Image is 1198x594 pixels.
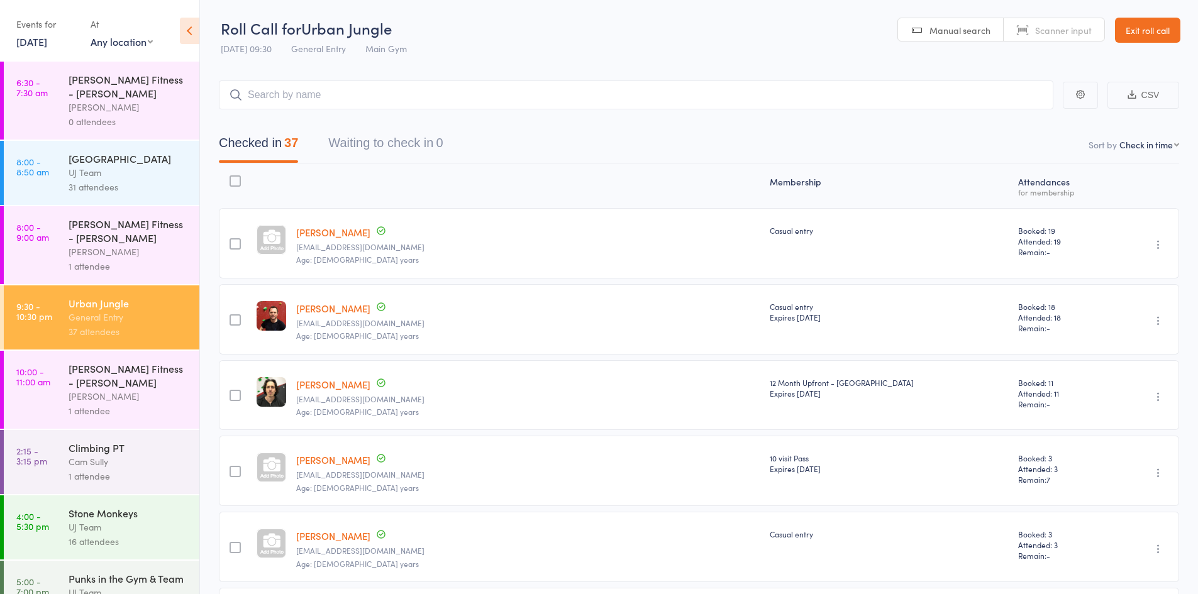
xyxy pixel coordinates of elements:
[1018,312,1106,322] span: Attended: 18
[1018,399,1106,409] span: Remain:
[1119,138,1173,151] div: Check in time
[1013,169,1111,202] div: Atten­dances
[296,243,760,251] small: lonielion80@gmail.com
[284,136,298,150] div: 37
[16,446,47,466] time: 2:15 - 3:15 pm
[296,406,419,417] span: Age: [DEMOGRAPHIC_DATA] years
[770,388,1009,399] div: Expires [DATE]
[301,18,392,38] span: Urban Jungle
[69,534,189,549] div: 16 attendees
[296,558,419,569] span: Age: [DEMOGRAPHIC_DATA] years
[1018,301,1106,312] span: Booked: 18
[1018,529,1106,539] span: Booked: 3
[1018,539,1106,550] span: Attended: 3
[296,395,760,404] small: Rewnad@gmail.com
[770,453,1009,474] div: 10 visit Pass
[69,217,189,245] div: [PERSON_NAME] Fitness - [PERSON_NAME]
[1046,550,1050,561] span: -
[69,441,189,454] div: Climbing PT
[16,14,78,35] div: Events for
[4,62,199,140] a: 6:30 -7:30 am[PERSON_NAME] Fitness - [PERSON_NAME][PERSON_NAME]0 attendees
[69,151,189,165] div: [GEOGRAPHIC_DATA]
[770,529,1009,539] div: Casual entry
[1018,322,1106,333] span: Remain:
[221,18,301,38] span: Roll Call for
[328,129,443,163] button: Waiting to check in0
[291,42,346,55] span: General Entry
[365,42,407,55] span: Main Gym
[257,377,286,407] img: image1591613487.png
[1046,399,1050,409] span: -
[1046,474,1050,485] span: 7
[765,169,1014,202] div: Membership
[69,389,189,404] div: [PERSON_NAME]
[1107,82,1179,109] button: CSV
[296,453,370,466] a: [PERSON_NAME]
[436,136,443,150] div: 0
[1115,18,1180,43] a: Exit roll call
[16,77,48,97] time: 6:30 - 7:30 am
[1046,322,1050,333] span: -
[69,296,189,310] div: Urban Jungle
[69,114,189,129] div: 0 attendees
[219,129,298,163] button: Checked in37
[69,361,189,389] div: [PERSON_NAME] Fitness - [PERSON_NAME]
[1018,474,1106,485] span: Remain:
[16,157,49,177] time: 8:00 - 8:50 am
[1035,24,1092,36] span: Scanner input
[296,529,370,542] a: [PERSON_NAME]
[69,310,189,324] div: General Entry
[296,470,760,479] small: spiralsmiles@gmail.com
[69,259,189,273] div: 1 attendee
[69,324,189,339] div: 37 attendees
[1046,246,1050,257] span: -
[4,495,199,559] a: 4:00 -5:30 pmStone MonkeysUJ Team16 attendees
[69,454,189,469] div: Cam Sully
[4,351,199,429] a: 10:00 -11:00 am[PERSON_NAME] Fitness - [PERSON_NAME][PERSON_NAME]1 attendee
[91,14,153,35] div: At
[69,180,189,194] div: 31 attendees
[296,482,419,493] span: Age: [DEMOGRAPHIC_DATA] years
[69,404,189,418] div: 1 attendee
[296,378,370,391] a: [PERSON_NAME]
[1018,225,1106,236] span: Booked: 19
[69,100,189,114] div: [PERSON_NAME]
[296,319,760,327] small: rypper80@gmail.com
[1018,188,1106,196] div: for membership
[1018,463,1106,474] span: Attended: 3
[4,206,199,284] a: 8:00 -9:00 am[PERSON_NAME] Fitness - [PERSON_NAME][PERSON_NAME]1 attendee
[770,463,1009,474] div: Expires [DATE]
[69,469,189,483] div: 1 attendee
[1018,550,1106,561] span: Remain:
[296,330,419,341] span: Age: [DEMOGRAPHIC_DATA] years
[257,301,286,331] img: image1689242463.png
[296,226,370,239] a: [PERSON_NAME]
[16,35,47,48] a: [DATE]
[4,430,199,494] a: 2:15 -3:15 pmClimbing PTCam Sully1 attendee
[770,225,1009,236] div: Casual entry
[1018,388,1106,399] span: Attended: 11
[4,141,199,205] a: 8:00 -8:50 am[GEOGRAPHIC_DATA]UJ Team31 attendees
[16,222,49,242] time: 8:00 - 9:00 am
[219,80,1053,109] input: Search by name
[770,301,1009,322] div: Casual entry
[1018,246,1106,257] span: Remain:
[1018,236,1106,246] span: Attended: 19
[296,254,419,265] span: Age: [DEMOGRAPHIC_DATA] years
[1089,138,1117,151] label: Sort by
[69,165,189,180] div: UJ Team
[91,35,153,48] div: Any location
[4,285,199,349] a: 9:30 -10:30 pmUrban JungleGeneral Entry37 attendees
[296,302,370,315] a: [PERSON_NAME]
[221,42,272,55] span: [DATE] 09:30
[69,72,189,100] div: [PERSON_NAME] Fitness - [PERSON_NAME]
[69,506,189,520] div: Stone Monkeys
[1018,453,1106,463] span: Booked: 3
[770,312,1009,322] div: Expires [DATE]
[69,245,189,259] div: [PERSON_NAME]
[16,366,50,387] time: 10:00 - 11:00 am
[296,546,760,555] small: Liamjonesmc@gmail.com
[16,301,52,321] time: 9:30 - 10:30 pm
[69,520,189,534] div: UJ Team
[770,377,1009,399] div: 12 Month Upfront - [GEOGRAPHIC_DATA]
